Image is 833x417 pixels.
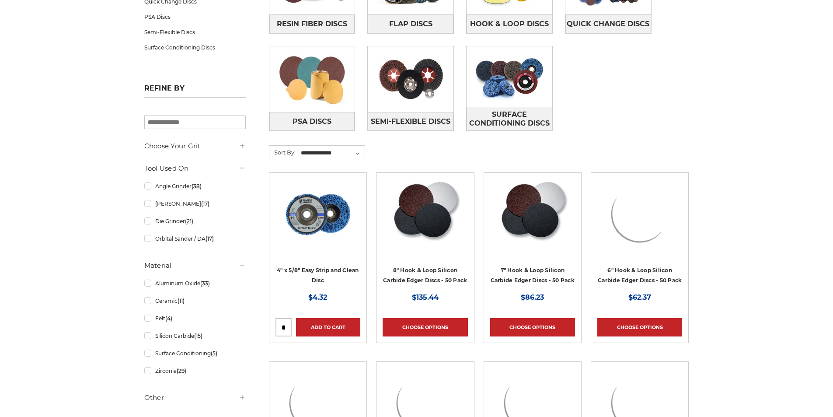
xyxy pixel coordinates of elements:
span: Surface Conditioning Discs [467,107,552,131]
a: Resin Fiber Discs [269,14,355,33]
img: Surface Conditioning Discs [467,46,552,107]
img: PSA Discs [269,46,355,112]
h5: Refine by [144,84,246,98]
a: Add to Cart [296,318,360,336]
a: Flap Discs [368,14,453,33]
a: 6" Hook & Loop Silicon Carbide Edger Discs - 50 Pack [598,267,682,284]
span: (29) [177,368,186,374]
span: (17) [206,235,214,242]
span: Hook & Loop Discs [470,17,549,32]
a: 4" x 5/8" Easy Strip and Clean Disc [277,267,359,284]
a: 7" Hook & Loop Silicon Carbide Edger Discs - 50 Pack [491,267,575,284]
a: Silicon Carbide 6" Hook & Loop Edger Discs [597,179,682,264]
a: [PERSON_NAME](17) [144,196,246,211]
img: Semi-Flexible Discs [368,46,453,112]
a: Zirconia(29) [144,363,246,378]
h5: Other [144,392,246,403]
span: (5) [211,350,217,357]
a: Die Grinder(21) [144,214,246,229]
a: Hook & Loop Discs [467,14,552,33]
span: (4) [165,315,172,322]
select: Sort By: [300,147,365,160]
a: PSA Discs [144,9,246,25]
a: Semi-Flexible Discs [368,112,453,131]
img: Silicon Carbide 7" Hook & Loop Edger Discs [497,179,568,249]
a: Silicon Carbide(15) [144,328,246,343]
a: Orbital Sander / DA(17) [144,231,246,246]
span: Semi-Flexible Discs [371,114,450,129]
span: $135.44 [412,293,439,301]
span: (17) [201,200,209,207]
span: $4.32 [308,293,327,301]
span: (38) [192,183,202,189]
a: Choose Options [597,318,682,336]
span: (11) [178,298,185,304]
a: 8" Hook & Loop Silicon Carbide Edger Discs - 50 Pack [383,267,467,284]
span: Quick Change Discs [567,17,649,32]
span: (15) [194,333,202,339]
h5: Choose Your Grit [144,141,246,151]
a: Silicon Carbide 8" Hook & Loop Edger Discs [383,179,467,264]
img: Silicon Carbide 8" Hook & Loop Edger Discs [390,179,460,249]
a: Silicon Carbide 7" Hook & Loop Edger Discs [490,179,575,264]
a: Quick Change Discs [565,14,651,33]
a: Choose Options [490,318,575,336]
h5: Material [144,260,246,271]
a: Felt(4) [144,311,246,326]
a: Surface Conditioning Discs [144,40,246,55]
a: Angle Grinder(38) [144,179,246,194]
span: PSA Discs [293,114,331,129]
a: Surface Conditioning(5) [144,346,246,361]
a: Surface Conditioning Discs [467,107,552,131]
h5: Tool Used On [144,163,246,174]
a: Semi-Flexible Discs [144,25,246,40]
span: (33) [200,280,210,287]
a: 4" x 5/8" easy strip and clean discs [275,179,360,264]
label: Sort By: [269,146,296,159]
a: Ceramic(11) [144,293,246,308]
span: Resin Fiber Discs [277,17,347,32]
a: Choose Options [383,318,467,336]
img: Silicon Carbide 6" Hook & Loop Edger Discs [605,179,675,249]
a: Aluminum Oxide(33) [144,276,246,291]
span: Flap Discs [389,17,432,32]
span: (21) [185,218,193,224]
span: $86.23 [521,293,544,301]
img: 4" x 5/8" easy strip and clean discs [283,179,353,249]
a: PSA Discs [269,112,355,131]
span: $62.37 [628,293,651,301]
